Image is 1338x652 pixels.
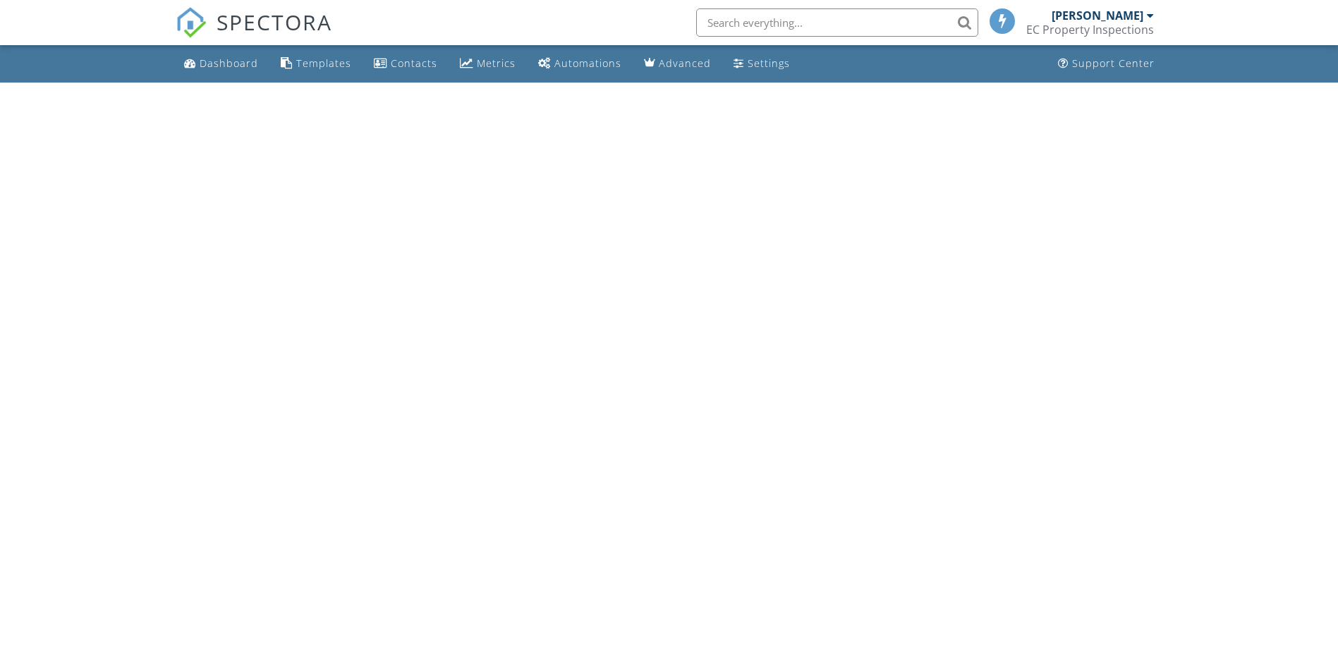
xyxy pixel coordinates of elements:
[696,8,978,37] input: Search everything...
[200,56,258,70] div: Dashboard
[533,51,627,77] a: Automations (Basic)
[748,56,790,70] div: Settings
[554,56,621,70] div: Automations
[1026,23,1154,37] div: EC Property Inspections
[1052,8,1143,23] div: [PERSON_NAME]
[454,51,521,77] a: Metrics
[176,7,207,38] img: The Best Home Inspection Software - Spectora
[1052,51,1160,77] a: Support Center
[728,51,796,77] a: Settings
[178,51,264,77] a: Dashboard
[275,51,357,77] a: Templates
[176,19,332,49] a: SPECTORA
[217,7,332,37] span: SPECTORA
[368,51,443,77] a: Contacts
[296,56,351,70] div: Templates
[659,56,711,70] div: Advanced
[391,56,437,70] div: Contacts
[638,51,717,77] a: Advanced
[1072,56,1155,70] div: Support Center
[477,56,516,70] div: Metrics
